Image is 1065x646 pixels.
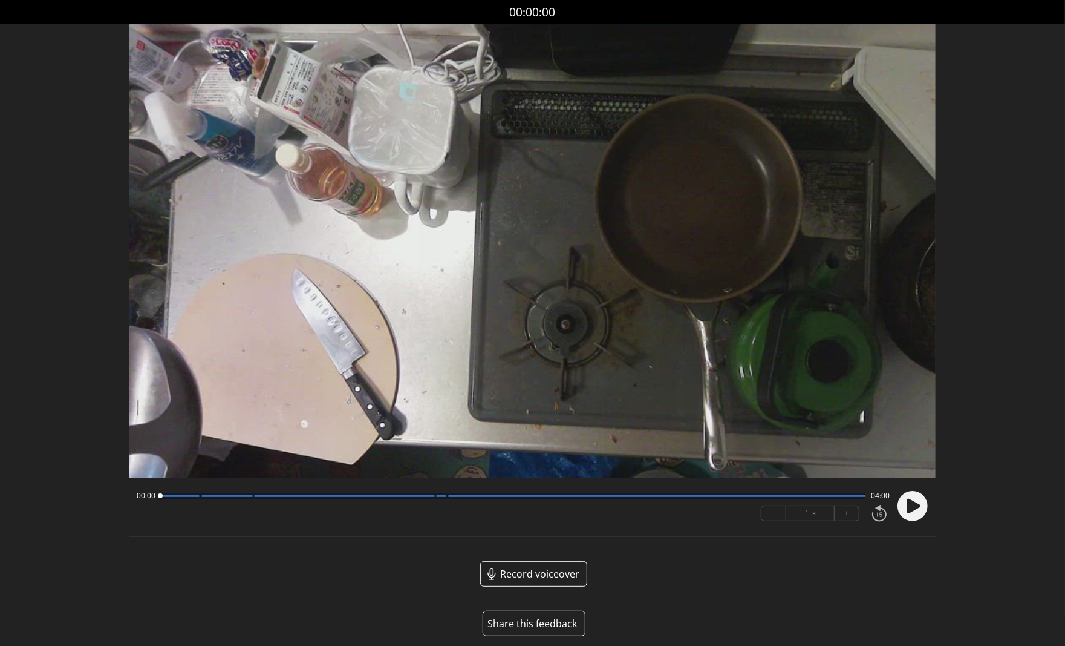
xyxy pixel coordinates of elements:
a: 00:00:00 [510,4,556,21]
span: 00:00 [137,491,155,501]
span: 04:00 [871,491,890,501]
button: + [835,506,859,521]
button: Share this feedback [483,611,585,636]
button: − [761,506,786,521]
span: Record voiceover [500,567,579,581]
div: 1 × [786,506,835,521]
a: Record voiceover [480,561,587,587]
